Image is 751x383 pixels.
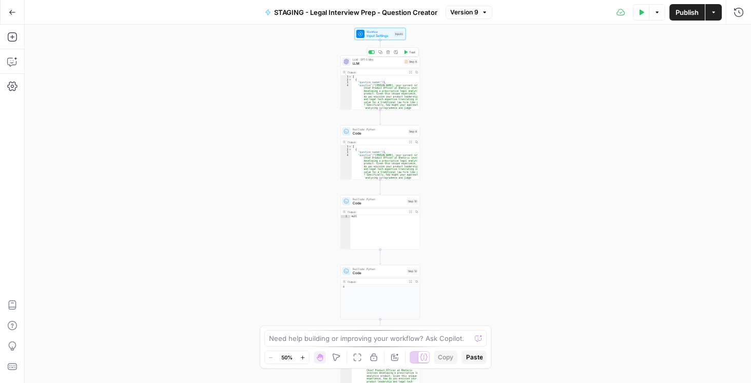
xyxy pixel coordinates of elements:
[341,148,352,151] div: 2
[341,215,351,218] div: 1
[348,70,406,74] div: Output
[349,75,352,79] span: Toggle code folding, rows 1 through 12
[341,75,352,79] div: 1
[466,353,483,362] span: Paste
[340,55,420,110] div: LLM · GPT-5 MiniLLMStep 6TestOutput[ { "question_number":1, "question":"[PERSON_NAME], your curre...
[404,59,418,64] div: Step 6
[348,210,406,214] div: Output
[353,127,406,131] span: Run Code · Python
[438,353,453,362] span: Copy
[349,148,352,151] span: Toggle code folding, rows 2 through 6
[341,151,352,154] div: 3
[676,7,699,17] span: Publish
[461,351,487,364] button: Paste
[341,285,420,289] div: 3
[353,61,402,66] span: LLM
[407,199,418,204] div: Step 10
[407,269,418,274] div: Step 12
[353,267,405,271] span: Run Code · Python
[281,353,293,361] span: 50%
[353,131,406,136] span: Code
[341,145,352,148] div: 1
[401,49,417,55] button: Test
[379,110,381,125] g: Edge from step_6 to step_8
[349,145,352,148] span: Toggle code folding, rows 1 through 12
[353,58,402,62] span: LLM · GPT-5 Mini
[408,129,418,134] div: Step 8
[353,197,405,201] span: Run Code · Python
[340,195,420,250] div: Run Code · PythonCodeStep 10Outputnull
[409,50,415,54] span: Test
[446,6,492,19] button: Version 9
[379,180,381,195] g: Edge from step_8 to step_10
[367,33,392,39] span: Input Settings
[340,125,420,180] div: Run Code · PythonCodeStep 8Output[ { "question_number":1, "question":"[PERSON_NAME], your current...
[353,201,405,206] span: Code
[341,84,352,121] div: 4
[340,28,420,40] div: WorkflowInput SettingsInputs
[669,4,705,21] button: Publish
[348,280,406,284] div: Output
[341,79,352,82] div: 2
[434,351,457,364] button: Copy
[367,30,392,34] span: Workflow
[353,271,405,276] span: Code
[340,265,420,319] div: Run Code · PythonCodeStep 12Output3
[349,79,352,82] span: Toggle code folding, rows 2 through 6
[379,250,381,264] g: Edge from step_10 to step_12
[394,32,404,36] div: Inputs
[259,4,444,21] button: STAGING - Legal Interview Prep - Question Creator
[274,7,437,17] span: STAGING - Legal Interview Prep - Question Creator
[348,140,406,144] div: Output
[341,154,352,191] div: 4
[341,81,352,84] div: 3
[450,8,478,17] span: Version 9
